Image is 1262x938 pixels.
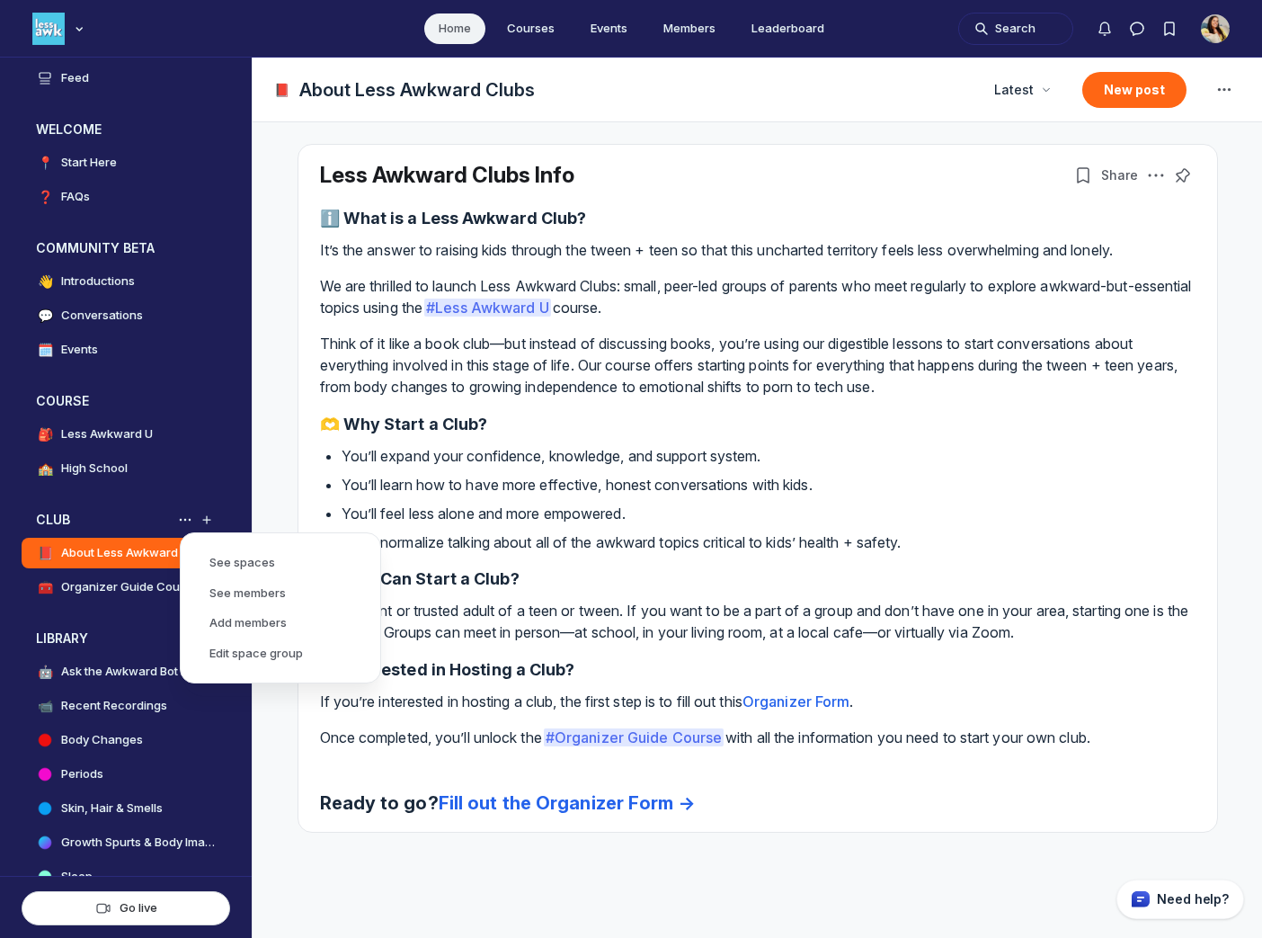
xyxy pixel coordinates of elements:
[22,572,230,603] a: 🧰Organizer Guide Course
[22,827,230,858] a: Growth Spurts & Body Image
[1082,72,1186,108] button: New post
[36,511,70,529] h3: CLUB
[36,154,54,172] span: 📍
[61,731,143,749] h4: Body Changes
[180,532,381,683] div: View space group options
[320,239,1195,261] p: It’s the answer to raising kids through the tween + teen so that this uncharted territory feels l...
[320,727,1195,770] p: Once completed, you’ll unlock the with all the information you need to start your own club.
[22,862,230,892] a: Sleep
[36,578,54,596] span: 🧰
[424,13,485,44] a: Home
[32,13,65,45] img: Less Awkward Hub logo
[22,335,230,365] a: 🗓️Events
[253,58,1262,122] header: Page Header
[61,272,135,290] h4: Introductions
[22,793,230,824] a: Skin, Hair & Smells
[36,425,54,443] span: 🎒
[320,415,488,433] strong: 🫶 Why Start a Club?
[22,300,230,331] a: 💬Conversations
[36,239,155,257] h3: COMMUNITY BETA
[36,341,54,359] span: 🗓️
[1089,13,1121,45] button: Notifications
[22,759,230,790] a: Periods
[439,792,696,814] a: Fill out the Organizer Form →
[36,663,54,681] span: 🤖
[195,608,366,639] button: Add members
[1101,166,1138,184] span: Share
[1157,890,1229,908] p: Need help?
[22,624,230,653] button: LIBRARYCollapse space
[1116,880,1244,919] button: Circle support widget
[22,725,230,755] a: Body Changes
[61,697,167,715] h4: Recent Recordings
[320,657,1195,682] h3: 💫 Interested in Hosting a Club?
[22,891,230,925] button: Go live
[320,600,1195,643] p: Any parent or trusted adult of a teen or tween. If you want to be a part of a group and don’t hav...
[36,307,54,325] span: 💬
[320,209,587,228] strong: ℹ️ What is a Less Awkward Club?
[320,792,1195,814] h2: Ready to go?
[22,419,230,450] a: 🎒Less Awkward U
[983,74,1061,106] button: Latest
[1143,163,1169,188] button: Post actions
[61,800,163,817] h4: Skin, Hair & Smells
[61,834,216,852] h4: Growth Spurts & Body Image
[61,765,103,783] h4: Periods
[576,13,642,44] a: Events
[22,266,230,297] a: 👋Introductions
[61,544,213,562] h4: About Less Awkward Clubs
[320,691,1195,712] p: If you’re interested in hosting a club, the first step is to fill out this .
[36,392,89,410] h3: COURSE
[320,333,1195,398] p: Think of it like a book club—but instead of discussing books, you’re using our digestible lessons...
[737,13,839,44] a: Leaderboard
[22,387,230,415] button: COURSECollapse space
[22,538,230,568] a: 📕About Less Awkward Clubs
[37,899,215,916] div: Go live
[61,341,98,359] h4: Events
[36,188,54,206] span: ❓
[22,115,230,144] button: WELCOMECollapse space
[61,663,178,681] h4: Ask the Awkward Bot
[61,307,143,325] h4: Conversations
[320,162,574,188] a: Less Awkward Clubs Info
[320,275,1195,318] p: We are thrilled to launch Less Awkward Clubs: small, peer-led groups of parents who meet regularl...
[342,474,1195,496] p: You’ll learn how to have more effective, honest conversations with kids.
[36,121,102,138] h3: WELCOME
[176,511,194,529] button: View space group options
[1208,74,1240,106] button: Space settings
[36,630,88,648] h3: LIBRARY
[493,13,569,44] a: Courses
[61,460,128,478] h4: High School
[424,299,551,317] span: #Less Awkward U
[742,692,849,710] a: Organizer Form
[22,505,230,534] button: CLUBCollapse space
[36,544,54,562] span: 📕
[1121,13,1153,45] button: Direct messages
[61,69,89,87] h4: Feed
[22,453,230,484] a: 🏫High School
[342,445,1195,467] p: You’ll expand your confidence, knowledge, and support system.
[61,578,198,596] h4: Organizer Guide Course
[253,122,1262,876] main: Main Content
[195,548,366,578] a: See spaces
[1153,13,1186,45] button: Bookmarks
[994,81,1034,99] span: Latest
[36,272,54,290] span: 👋
[958,13,1073,45] button: Search
[22,63,230,94] a: Feed
[299,77,535,103] h1: About Less Awkward Clubs
[320,569,520,588] strong: 🙋Who Can Start a Club?
[61,154,117,172] h4: Start Here
[1098,163,1142,188] button: Share
[36,460,54,478] span: 🏫
[195,578,366,609] a: See members
[61,868,93,886] h4: Sleep
[22,147,230,178] a: 📍Start Here
[342,503,1195,524] p: You’ll feel less alone and more empowered.
[22,234,230,263] button: COMMUNITY BETACollapse space
[32,11,88,47] button: Less Awkward Hub logo
[1071,163,1096,188] button: Bookmarks
[1213,79,1235,101] svg: Space settings
[195,639,366,669] button: Edit space group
